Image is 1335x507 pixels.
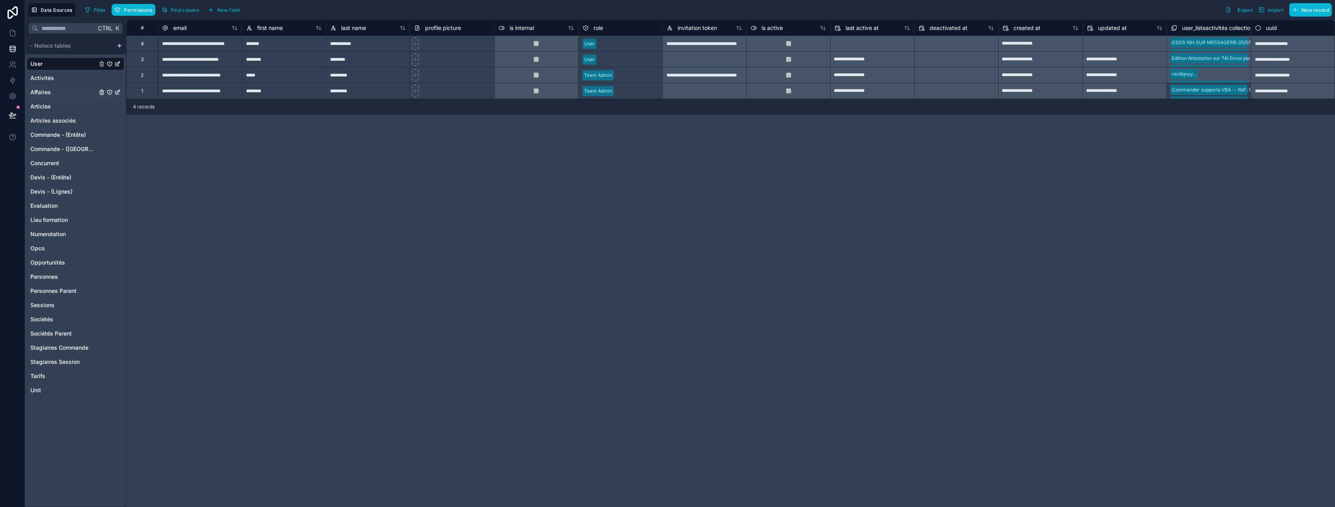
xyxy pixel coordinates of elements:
[510,24,534,32] span: is internal
[141,88,143,94] div: 1
[173,24,187,32] span: email
[257,24,283,32] span: first name
[1256,3,1286,17] button: Import
[41,7,73,13] span: Data Sources
[1289,3,1332,17] button: New record
[1098,24,1127,32] span: updated at
[141,41,144,47] div: 4
[1286,3,1332,17] a: New record
[112,4,155,16] button: Permissions
[159,4,202,16] button: Find column
[584,56,595,63] div: User
[1238,7,1253,13] span: Export
[762,24,783,32] span: is active
[425,24,461,32] span: profile picture
[28,3,75,17] button: Data Sources
[1268,7,1283,13] span: Import
[1182,24,1253,32] span: user_listeactivités collection
[133,104,155,110] span: 4 records
[846,24,879,32] span: last active at
[94,7,106,13] span: Filter
[584,88,612,95] div: Team Admin
[678,24,717,32] span: invitation token
[584,72,612,79] div: Team Admin
[112,4,158,16] a: Permissions
[930,24,967,32] span: deactivated at
[1301,7,1329,13] span: New record
[1222,3,1256,17] button: Export
[114,26,120,31] span: K
[97,23,113,33] span: Ctrl
[594,24,603,32] span: role
[205,4,243,16] button: New field
[1266,24,1277,32] span: uuid
[1014,24,1040,32] span: created at
[141,56,144,63] div: 3
[133,25,152,31] div: #
[341,24,366,32] span: last name
[141,72,144,78] div: 2
[82,4,109,16] button: Filter
[124,7,152,13] span: Permissions
[217,7,240,13] span: New field
[171,7,199,13] span: Find column
[584,40,595,47] div: User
